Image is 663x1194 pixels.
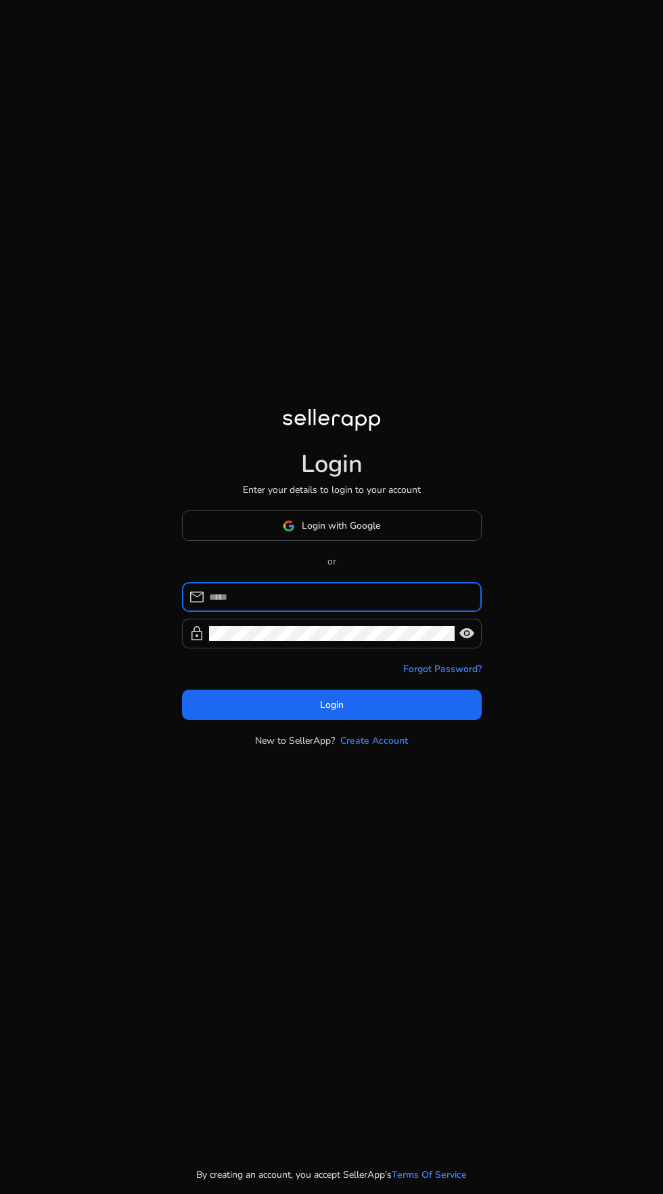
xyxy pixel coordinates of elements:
[320,698,344,712] span: Login
[189,625,205,642] span: lock
[189,589,205,605] span: mail
[301,450,363,479] h1: Login
[255,734,335,748] p: New to SellerApp?
[340,734,408,748] a: Create Account
[182,690,482,720] button: Login
[302,519,380,533] span: Login with Google
[392,1168,467,1182] a: Terms Of Service
[283,520,295,532] img: google-logo.svg
[182,510,482,541] button: Login with Google
[243,483,421,497] p: Enter your details to login to your account
[459,625,475,642] span: visibility
[403,662,482,676] a: Forgot Password?
[182,554,482,569] p: or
